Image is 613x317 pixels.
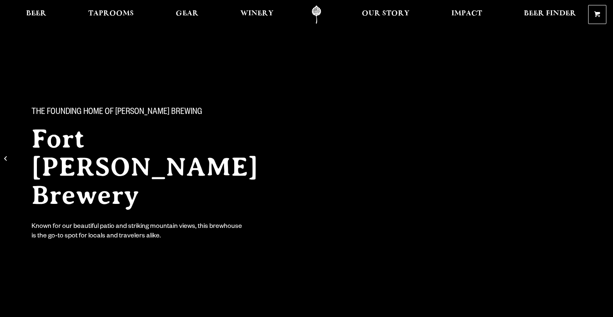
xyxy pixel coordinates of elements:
a: Impact [446,5,487,24]
div: Known for our beautiful patio and striking mountain views, this brewhouse is the go-to spot for l... [31,223,244,242]
span: The Founding Home of [PERSON_NAME] Brewing [31,107,202,118]
span: Impact [451,10,482,17]
a: Our Story [356,5,415,24]
span: Winery [240,10,274,17]
h2: Fort [PERSON_NAME] Brewery [31,125,290,209]
span: Taprooms [88,10,134,17]
a: Gear [170,5,204,24]
a: Taprooms [83,5,139,24]
a: Beer [21,5,52,24]
a: Winery [235,5,279,24]
a: Beer Finder [519,5,582,24]
span: Our Story [362,10,409,17]
a: Odell Home [301,5,332,24]
span: Beer Finder [524,10,576,17]
span: Gear [176,10,199,17]
span: Beer [26,10,46,17]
